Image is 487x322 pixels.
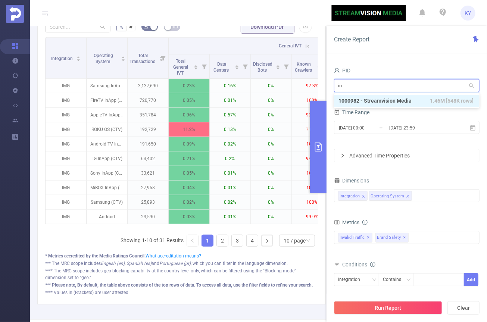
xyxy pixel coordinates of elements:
a: What accreditation means? [146,253,201,259]
img: Protected Media [6,5,24,23]
p: AppleTV InApp (CTV) [87,108,127,122]
p: IMG [46,79,86,93]
i: icon: right [340,153,345,158]
p: 90.5% [292,108,333,122]
li: 2 [216,235,228,247]
p: 11.2% [169,122,209,137]
p: 25,893 [128,195,168,209]
p: 0% [251,195,291,209]
i: Filter menu [240,54,250,78]
p: 0.57% [210,108,250,122]
div: Integration [340,191,360,201]
p: 63,402 [128,151,168,166]
span: ✕ [403,233,406,242]
p: 0% [251,93,291,107]
p: Android TV InApp (CTV) [87,137,127,151]
a: 1 [202,235,213,246]
button: Download PDF [241,20,294,34]
i: icon: down [372,278,377,283]
p: 0.01% [210,166,250,180]
span: ✕ [367,233,370,242]
p: 0.01% [210,181,250,195]
p: 3,137,690 [128,79,168,93]
p: 0.21% [169,151,209,166]
i: icon: bg-colors [144,24,149,29]
a: 3 [232,235,243,246]
p: 0% [251,79,291,93]
div: Operating System [371,191,404,201]
p: 0.09% [169,137,209,151]
input: Start date [338,123,399,133]
span: Total Transactions [129,53,156,64]
span: Disclosed Bots [253,62,273,73]
span: Total General IVT [174,59,188,76]
input: End date [388,123,449,133]
li: Integration [338,191,368,201]
p: 0% [251,122,291,137]
p: 23,590 [128,210,168,224]
i: icon: user [334,68,340,74]
span: % [119,24,123,30]
a: 4 [247,235,258,246]
input: Search... [45,21,110,32]
p: 0.16% [210,79,250,93]
span: Operating System [94,53,113,64]
i: English (en), Spanish (es) [101,261,152,266]
span: 1.46M [548K rows] [430,97,474,105]
div: Sort [76,55,81,60]
i: icon: caret-up [235,64,239,66]
p: 0.02% [169,195,209,209]
span: Integration [51,56,74,61]
p: 99.8% [292,151,333,166]
p: IMG [46,166,86,180]
li: Showing 1-10 of 31 Results [121,235,184,247]
li: 3 [231,235,243,247]
i: icon: caret-up [77,55,81,57]
p: 0% [251,181,291,195]
p: IMG [46,181,86,195]
p: 351,784 [128,108,168,122]
p: ROKU OS (CTV) [87,122,127,137]
p: IMG [46,122,86,137]
i: icon: caret-down [235,66,239,69]
i: icon: down [306,238,310,244]
p: IMG [46,210,86,224]
p: LG InApp (CTV) [87,151,127,166]
i: icon: caret-up [317,64,321,66]
p: IMG [46,137,86,151]
div: Integration [338,273,365,286]
div: **** The MRC scope includes geo-blocking capability at the country level only, which can be filte... [45,268,318,281]
span: Known Crawlers [295,62,313,73]
span: Conditions [342,262,375,268]
span: # [129,24,132,30]
p: 33,621 [128,166,168,180]
div: *** Please note, By default, the table above consists of the top rows of data. To access all data... [45,282,318,288]
div: Sort [235,64,239,68]
div: Sort [121,55,125,60]
p: 0% [251,166,291,180]
p: 191,650 [128,137,168,151]
p: 0.02% [210,137,250,151]
li: 4 [246,235,258,247]
p: 0.05% [169,93,209,107]
b: * Metrics accredited by the Media Ratings Council. [45,253,146,259]
p: 97.3% [292,79,333,93]
li: Operating System [369,191,412,201]
i: icon: caret-down [194,66,198,69]
span: Create Report [334,36,369,43]
span: Metrics [334,219,359,225]
i: icon: info-circle [362,220,368,225]
li: 1 [202,235,213,247]
span: Brand Safety [375,233,409,243]
p: 0.02% [210,195,250,209]
p: MiBOX InApp (CTV) [87,181,127,195]
p: 0% [251,108,291,122]
i: icon: close [406,194,410,199]
button: Clear [447,301,480,315]
div: Sort [194,64,198,68]
button: Add [464,273,478,286]
div: **** Values in (Brackets) are user attested [45,289,318,296]
p: 100% [292,137,333,151]
i: icon: caret-down [77,58,81,60]
p: IMG [46,195,86,209]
